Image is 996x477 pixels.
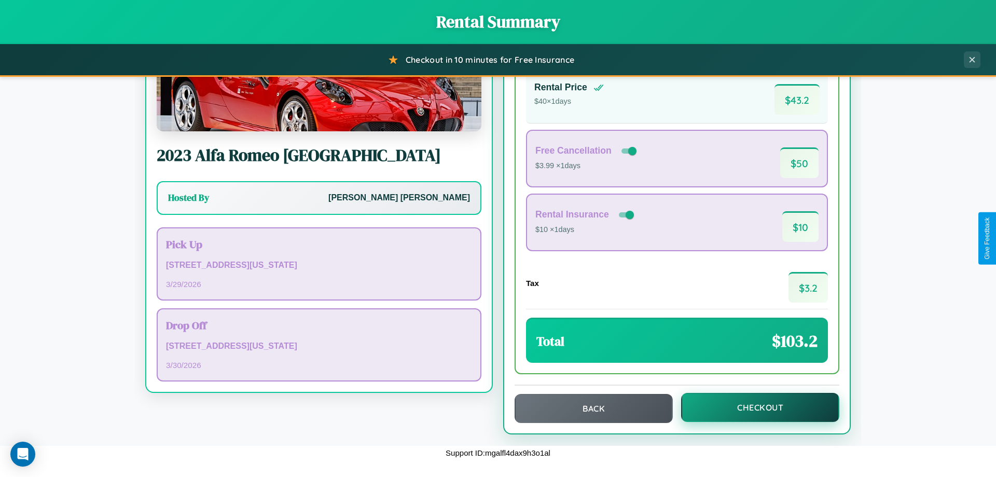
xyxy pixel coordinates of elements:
span: Checkout in 10 minutes for Free Insurance [406,54,574,65]
div: Open Intercom Messenger [10,442,35,467]
h3: Pick Up [166,237,472,252]
h2: 2023 Alfa Romeo [GEOGRAPHIC_DATA] [157,144,481,167]
p: [PERSON_NAME] [PERSON_NAME] [328,190,470,206]
p: 3 / 30 / 2026 [166,358,472,372]
span: $ 103.2 [772,330,818,352]
span: $ 10 [782,211,819,242]
img: Alfa Romeo Milano [157,28,481,131]
p: $10 × 1 days [535,223,636,237]
p: $3.99 × 1 days [535,159,639,173]
button: Checkout [681,393,839,422]
h4: Rental Price [534,82,587,93]
p: Support ID: mgalfl4dax9h3o1al [446,446,550,460]
div: Give Feedback [984,217,991,260]
span: $ 50 [780,147,819,178]
p: [STREET_ADDRESS][US_STATE] [166,339,472,354]
p: [STREET_ADDRESS][US_STATE] [166,258,472,273]
p: $ 40 × 1 days [534,95,604,108]
span: $ 3.2 [789,272,828,303]
h4: Free Cancellation [535,145,612,156]
p: 3 / 29 / 2026 [166,277,472,291]
h4: Rental Insurance [535,209,609,220]
h3: Total [536,333,564,350]
h3: Hosted By [168,192,209,204]
h3: Drop Off [166,318,472,333]
h1: Rental Summary [10,10,986,33]
h4: Tax [526,279,539,288]
span: $ 43.2 [774,84,820,115]
button: Back [515,394,673,423]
